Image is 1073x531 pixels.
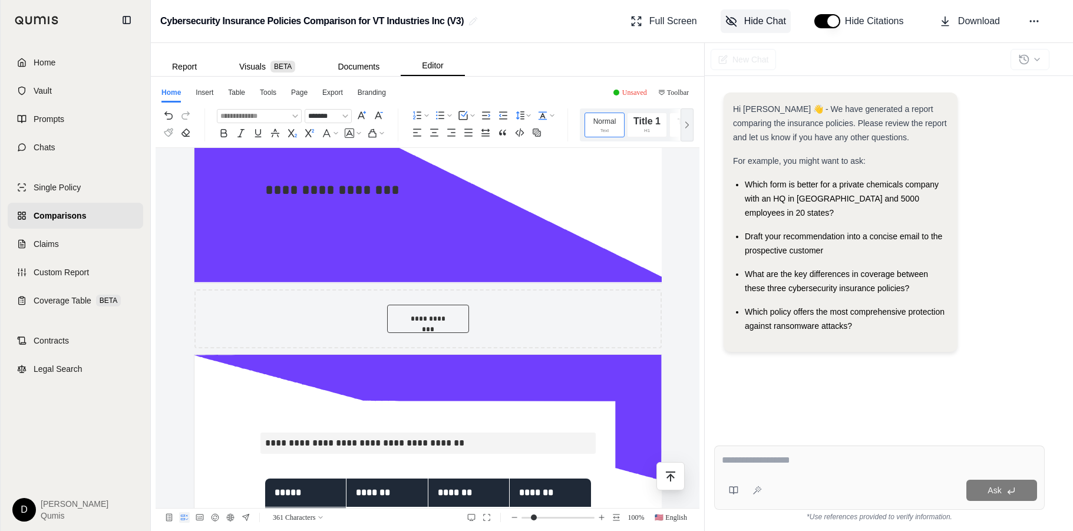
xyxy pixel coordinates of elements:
[260,87,276,103] div: Tools
[714,510,1045,522] div: *Use references provided to verify information.
[622,88,647,97] span: Unsaved
[744,14,786,28] span: Hide Chat
[34,57,55,68] span: Home
[196,87,213,103] div: Insert
[721,9,791,33] button: Hide Chat
[358,87,386,103] div: Branding
[609,85,652,100] button: Unsaved
[745,307,945,331] span: Which policy offers the most comprehensive protection against ransomware attacks?
[34,266,89,278] span: Custom Report
[8,78,143,104] a: Vault
[41,510,108,522] span: Qumis
[745,269,928,293] span: What are the key differences in coverage between these three cybersecurity insurance policies?
[745,180,939,217] span: Which form is better for a private chemicals company with an HQ in [GEOGRAPHIC_DATA] and 5000 emp...
[653,85,694,100] button: Toolbar
[649,14,697,28] span: Full Screen
[935,9,1005,33] button: Download
[633,116,661,127] div: Title 1
[96,295,121,306] span: BETA
[958,14,1000,28] span: Download
[270,61,295,72] span: BETA
[34,335,69,347] span: Contracts
[34,363,82,375] span: Legal Search
[591,116,618,127] div: Normal
[41,498,108,510] span: [PERSON_NAME]
[591,128,618,133] div: text
[8,356,143,382] a: Legal Search
[228,87,245,103] div: Table
[667,87,689,98] span: Toolbar
[966,480,1037,501] button: Ask
[676,128,703,133] div: h2
[625,512,648,523] span: 100%
[633,128,661,133] div: h1
[676,116,703,127] div: Title 2
[34,113,64,125] span: Prompts
[8,106,143,132] a: Prompts
[316,57,401,76] button: Documents
[8,203,143,229] a: Comparisons
[845,14,911,28] span: Hide Citations
[270,512,327,523] span: Characters
[8,231,143,257] a: Claims
[8,174,143,200] a: Single Policy
[8,288,143,314] a: Coverage TableBETA
[733,156,866,166] span: For example, you might want to ask:
[273,512,283,523] span: 361
[15,16,59,25] img: Qumis Logo
[322,87,343,103] div: Export
[651,512,691,523] button: 🇱🇷 English
[34,210,86,222] span: Comparisons
[117,11,136,29] button: Collapse sidebar
[34,182,81,193] span: Single Policy
[401,56,465,76] button: Editor
[626,9,702,33] button: Full Screen
[733,104,947,142] span: Hi [PERSON_NAME] 👋 - We have generated a report comparing the insurance policies. Please review t...
[291,87,308,103] div: Page
[34,141,55,153] span: Chats
[988,486,1001,495] span: Ask
[268,512,328,523] button: 361Characters
[8,134,143,160] a: Chats
[626,512,646,523] button: 100%
[8,328,143,354] a: Contracts
[151,57,218,76] button: Report
[8,259,143,285] a: Custom Report
[34,238,59,250] span: Claims
[34,295,91,306] span: Coverage Table
[12,498,36,522] div: D
[8,50,143,75] a: Home
[745,232,942,255] span: Draft your recommendation into a concise email to the prospective customer
[161,87,181,103] div: Home
[160,11,464,32] h2: Cybersecurity Insurance Policies Comparison for VT Industries Inc (V3)
[34,85,52,97] span: Vault
[218,57,316,76] button: Visuals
